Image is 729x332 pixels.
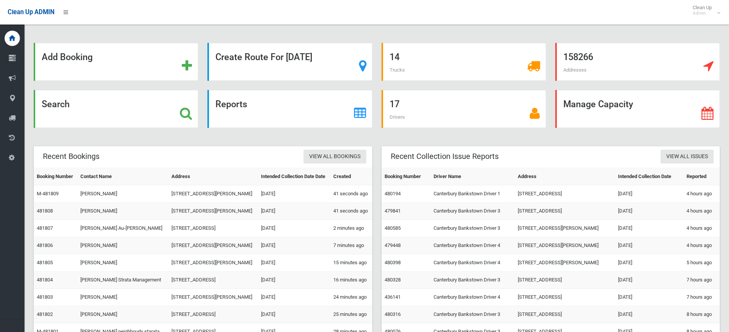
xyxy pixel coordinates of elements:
[382,168,431,185] th: Booking Number
[683,306,720,323] td: 8 hours ago
[431,168,515,185] th: Driver Name
[330,203,372,220] td: 41 seconds ago
[168,185,258,203] td: [STREET_ADDRESS][PERSON_NAME]
[615,289,683,306] td: [DATE]
[382,149,508,164] header: Recent Collection Issue Reports
[258,289,331,306] td: [DATE]
[215,99,247,110] strong: Reports
[431,203,515,220] td: Canterbury Bankstown Driver 3
[385,260,401,265] a: 480398
[168,306,258,323] td: [STREET_ADDRESS]
[683,185,720,203] td: 4 hours ago
[515,185,615,203] td: [STREET_ADDRESS]
[168,254,258,271] td: [STREET_ADDRESS][PERSON_NAME]
[77,168,168,185] th: Contact Name
[515,254,615,271] td: [STREET_ADDRESS][PERSON_NAME]
[563,99,633,110] strong: Manage Capacity
[555,43,720,81] a: 158266 Addresses
[615,220,683,237] td: [DATE]
[683,168,720,185] th: Reported
[555,90,720,128] a: Manage Capacity
[515,168,615,185] th: Address
[615,271,683,289] td: [DATE]
[615,168,683,185] th: Intended Collection Date
[258,254,331,271] td: [DATE]
[385,294,401,300] a: 436141
[37,225,53,231] a: 481807
[37,191,59,196] a: M-481809
[258,185,331,203] td: [DATE]
[258,306,331,323] td: [DATE]
[385,242,401,248] a: 479448
[382,90,546,128] a: 17 Drivers
[168,203,258,220] td: [STREET_ADDRESS][PERSON_NAME]
[431,237,515,254] td: Canterbury Bankstown Driver 4
[207,43,372,81] a: Create Route For [DATE]
[37,260,53,265] a: 481805
[258,220,331,237] td: [DATE]
[168,271,258,289] td: [STREET_ADDRESS]
[330,220,372,237] td: 2 minutes ago
[515,271,615,289] td: [STREET_ADDRESS]
[37,242,53,248] a: 481806
[37,294,53,300] a: 481803
[683,220,720,237] td: 4 hours ago
[390,67,405,73] span: Trucks
[34,43,198,81] a: Add Booking
[215,52,312,62] strong: Create Route For [DATE]
[390,52,400,62] strong: 14
[515,237,615,254] td: [STREET_ADDRESS][PERSON_NAME]
[77,185,168,203] td: [PERSON_NAME]
[431,220,515,237] td: Canterbury Bankstown Driver 3
[258,271,331,289] td: [DATE]
[615,185,683,203] td: [DATE]
[563,67,587,73] span: Addresses
[42,52,93,62] strong: Add Booking
[615,237,683,254] td: [DATE]
[168,220,258,237] td: [STREET_ADDRESS]
[303,150,366,164] a: View All Bookings
[661,150,714,164] a: View All Issues
[515,220,615,237] td: [STREET_ADDRESS][PERSON_NAME]
[431,271,515,289] td: Canterbury Bankstown Driver 3
[330,254,372,271] td: 15 minutes ago
[390,114,405,120] span: Drivers
[385,225,401,231] a: 480585
[431,254,515,271] td: Canterbury Bankstown Driver 4
[515,289,615,306] td: [STREET_ADDRESS]
[390,99,400,110] strong: 17
[683,254,720,271] td: 5 hours ago
[683,289,720,306] td: 7 hours ago
[37,277,53,283] a: 481804
[330,185,372,203] td: 41 seconds ago
[683,203,720,220] td: 4 hours ago
[258,237,331,254] td: [DATE]
[34,149,109,164] header: Recent Bookings
[515,203,615,220] td: [STREET_ADDRESS]
[563,52,593,62] strong: 158266
[77,220,168,237] td: [PERSON_NAME] Au-[PERSON_NAME]
[683,237,720,254] td: 4 hours ago
[689,5,719,16] span: Clean Up
[615,203,683,220] td: [DATE]
[168,237,258,254] td: [STREET_ADDRESS][PERSON_NAME]
[77,306,168,323] td: [PERSON_NAME]
[258,168,331,185] th: Intended Collection Date Date
[77,271,168,289] td: [PERSON_NAME] Strata Management
[168,168,258,185] th: Address
[330,271,372,289] td: 16 minutes ago
[37,311,53,317] a: 481802
[258,203,331,220] td: [DATE]
[515,306,615,323] td: [STREET_ADDRESS]
[34,90,198,128] a: Search
[330,168,372,185] th: Created
[77,254,168,271] td: [PERSON_NAME]
[330,306,372,323] td: 25 minutes ago
[385,311,401,317] a: 480316
[77,289,168,306] td: [PERSON_NAME]
[431,306,515,323] td: Canterbury Bankstown Driver 3
[77,237,168,254] td: [PERSON_NAME]
[42,99,70,110] strong: Search
[683,271,720,289] td: 7 hours ago
[37,208,53,214] a: 481808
